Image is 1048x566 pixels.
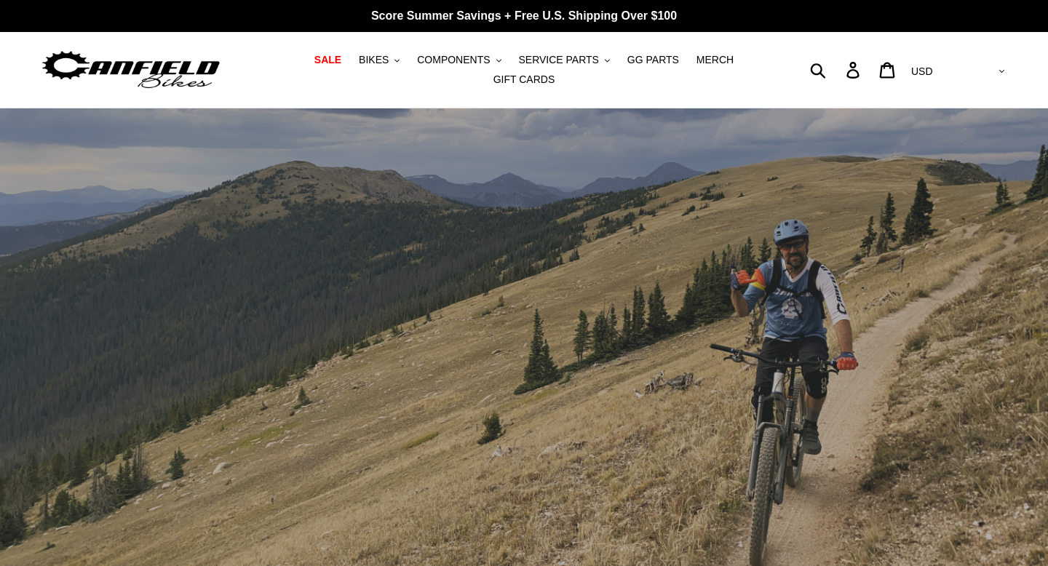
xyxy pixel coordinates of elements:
[689,50,741,70] a: MERCH
[410,50,508,70] button: COMPONENTS
[696,54,734,66] span: MERCH
[417,54,490,66] span: COMPONENTS
[40,47,222,93] img: Canfield Bikes
[818,54,855,86] input: Search
[314,54,341,66] span: SALE
[627,54,679,66] span: GG PARTS
[518,54,598,66] span: SERVICE PARTS
[307,50,349,70] a: SALE
[511,50,616,70] button: SERVICE PARTS
[620,50,686,70] a: GG PARTS
[493,73,555,86] span: GIFT CARDS
[486,70,563,89] a: GIFT CARDS
[352,50,407,70] button: BIKES
[359,54,389,66] span: BIKES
